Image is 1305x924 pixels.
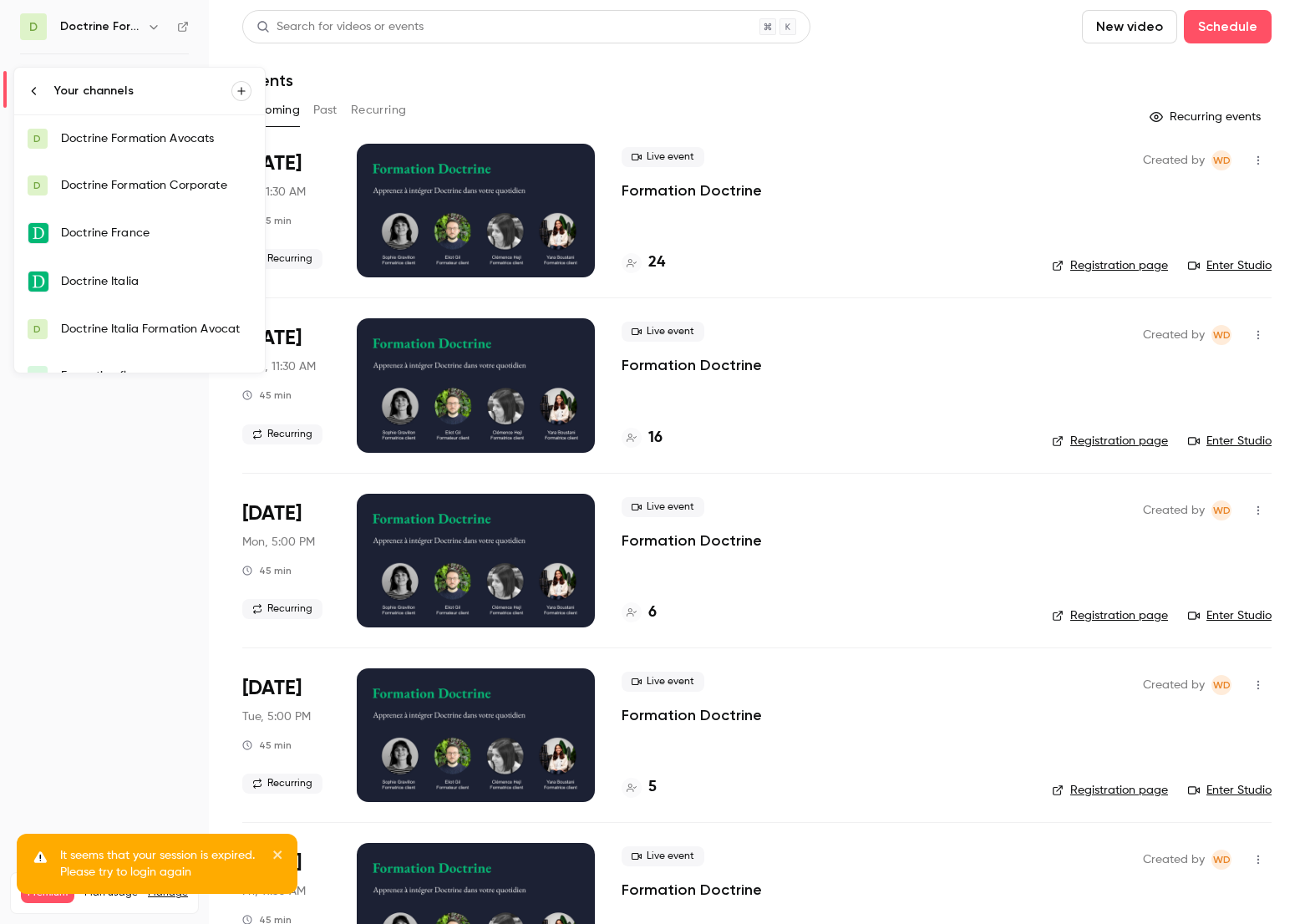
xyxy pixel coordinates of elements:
span: F [35,368,40,383]
div: Formation flow [61,368,251,384]
div: Doctrine Italia Formation Avocat [61,321,251,338]
div: Doctrine Formation Corporate [61,177,251,194]
div: Your channels [54,83,231,99]
img: Doctrine France [28,223,48,243]
div: Doctrine Italia [61,273,251,290]
button: close [272,847,284,867]
img: Doctrine Italia [28,272,48,292]
div: Doctrine France [61,225,251,241]
p: It seems that your session is expired. Please try to login again [60,847,261,881]
span: D [33,131,41,146]
span: D [33,322,41,337]
div: Doctrine Formation Avocats [61,130,251,147]
span: D [33,178,41,193]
